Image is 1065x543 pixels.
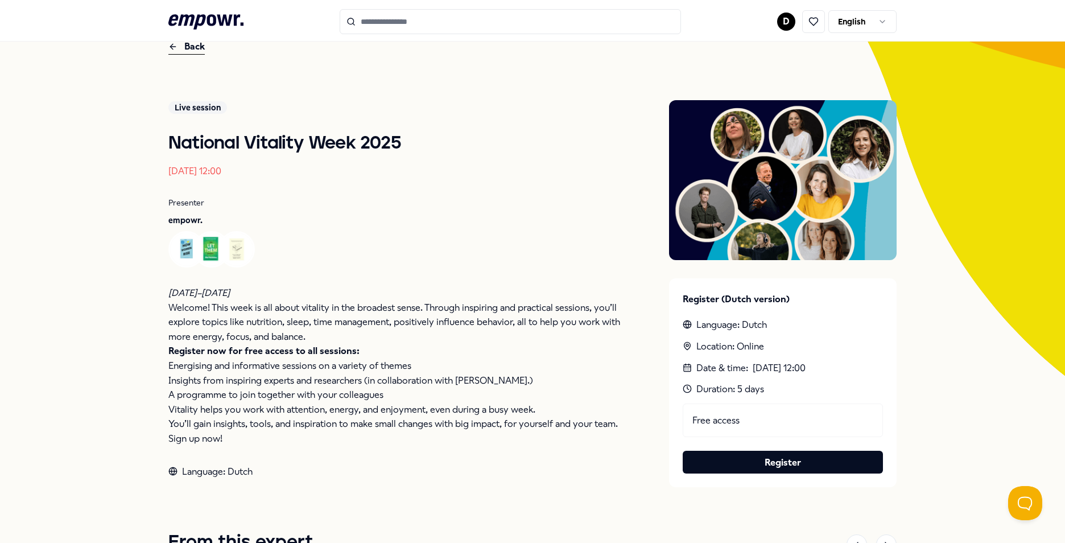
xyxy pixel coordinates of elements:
[220,233,253,266] img: Avatar
[168,373,624,388] p: Insights from inspiring experts and researchers (in collaboration with [PERSON_NAME].)
[168,345,360,356] strong: Register now for free access to all sessions:
[777,13,795,31] button: D
[683,404,883,438] div: Free access
[170,233,203,266] img: Avatar
[683,451,883,474] button: Register
[168,214,624,227] p: empowr.
[340,9,681,34] input: Search for products, categories or subcategories
[168,132,624,155] h1: National Vitality Week 2025
[168,431,624,446] p: Sign up now!
[168,196,624,209] p: Presenter
[683,382,883,397] div: Duration: 5 days
[195,233,228,266] img: Avatar
[683,292,883,307] p: Register (Dutch version)
[683,339,883,354] div: Location: Online
[168,39,205,55] div: Back
[683,361,883,376] div: Date & time :
[168,166,221,176] time: [DATE] 12:00
[669,100,897,260] img: Presenter image
[168,402,624,417] p: Vitality helps you work with attention, energy, and enjoyment, even during a busy week.
[168,464,624,479] div: Language: Dutch
[1008,486,1042,520] iframe: Help Scout Beacon - Open
[168,287,230,298] em: [DATE]–[DATE]
[168,359,624,373] p: Energising and informative sessions on a variety of themes
[168,301,624,344] p: Welcome! This week is all about vitality in the broadest sense. Through inspiring and practical s...
[753,361,806,376] time: [DATE] 12:00
[168,101,227,114] div: Live session
[168,417,624,431] p: You’ll gain insights, tools, and inspiration to make small changes with big impact, for yourself ...
[168,388,624,402] p: A programme to join together with your colleagues
[683,318,883,332] div: Language: Dutch
[692,455,874,470] a: Register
